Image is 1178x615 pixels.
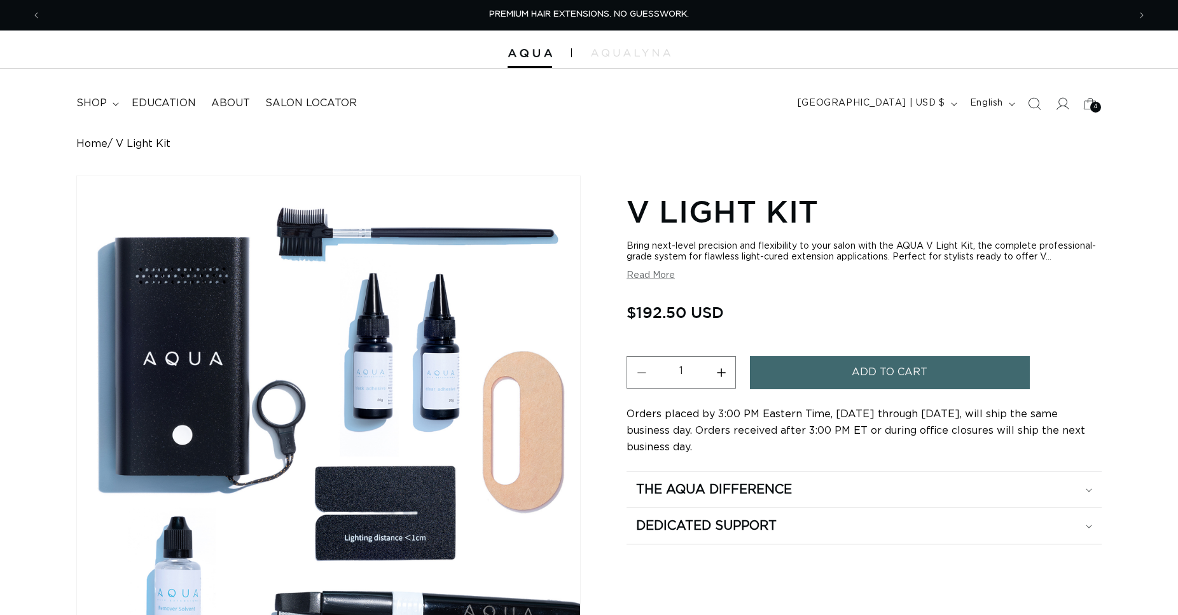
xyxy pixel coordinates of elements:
[627,300,724,324] span: $192.50 USD
[489,10,689,18] span: PREMIUM HAIR EXTENSIONS. NO GUESSWORK.
[591,49,670,57] img: aqualyna.com
[798,97,945,110] span: [GEOGRAPHIC_DATA] | USD $
[132,97,196,110] span: Education
[627,409,1085,452] span: Orders placed by 3:00 PM Eastern Time, [DATE] through [DATE], will ship the same business day. Or...
[636,518,777,534] h2: Dedicated Support
[790,92,962,116] button: [GEOGRAPHIC_DATA] | USD $
[22,3,50,27] button: Previous announcement
[1020,90,1048,118] summary: Search
[508,49,552,58] img: Aqua Hair Extensions
[852,356,927,389] span: Add to cart
[76,138,1102,150] nav: breadcrumbs
[750,356,1030,389] button: Add to cart
[1093,102,1098,113] span: 4
[204,89,258,118] a: About
[258,89,364,118] a: Salon Locator
[1128,3,1156,27] button: Next announcement
[116,138,170,150] span: V Light Kit
[76,97,107,110] span: shop
[970,97,1003,110] span: English
[265,97,357,110] span: Salon Locator
[76,138,107,150] a: Home
[211,97,250,110] span: About
[627,508,1102,544] summary: Dedicated Support
[627,241,1102,263] div: Bring next-level precision and flexibility to your salon with the AQUA V Light Kit, the complete ...
[636,481,792,498] h2: The Aqua Difference
[962,92,1020,116] button: English
[124,89,204,118] a: Education
[69,89,124,118] summary: shop
[627,472,1102,508] summary: The Aqua Difference
[627,270,675,281] button: Read More
[627,191,1102,231] h1: V Light Kit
